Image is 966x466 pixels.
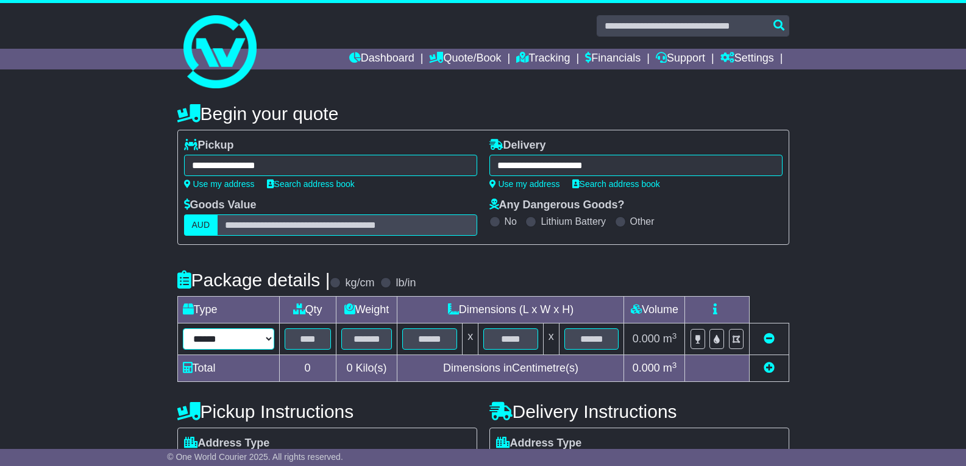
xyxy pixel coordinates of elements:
a: Settings [720,49,774,69]
h4: Pickup Instructions [177,401,477,422]
a: Use my address [184,179,255,189]
td: Dimensions in Centimetre(s) [397,355,624,382]
h4: Package details | [177,270,330,290]
label: Lithium Battery [541,216,606,227]
td: Kilo(s) [336,355,397,382]
sup: 3 [672,361,677,370]
span: 0 [346,362,352,374]
td: Total [177,355,279,382]
label: Address Type [496,437,582,450]
td: 0 [279,355,336,382]
a: Add new item [764,362,775,374]
span: 0.000 [633,333,660,345]
span: © One World Courier 2025. All rights reserved. [167,452,343,462]
span: 0.000 [633,362,660,374]
label: Other [630,216,655,227]
td: Type [177,297,279,323]
a: Search address book [572,179,660,189]
label: Goods Value [184,199,257,212]
td: x [543,323,559,355]
label: lb/in [396,277,416,290]
label: Pickup [184,139,234,152]
a: Remove this item [764,333,775,345]
td: x [463,323,478,355]
label: Address Type [184,437,270,450]
label: Delivery [489,139,546,152]
span: m [663,333,677,345]
label: No [505,216,517,227]
span: m [663,362,677,374]
a: Search address book [267,179,355,189]
label: AUD [184,214,218,236]
a: Support [656,49,705,69]
a: Quote/Book [429,49,501,69]
a: Financials [585,49,641,69]
sup: 3 [672,331,677,341]
label: kg/cm [345,277,374,290]
h4: Begin your quote [177,104,789,124]
td: Dimensions (L x W x H) [397,297,624,323]
a: Tracking [516,49,570,69]
a: Use my address [489,179,560,189]
td: Weight [336,297,397,323]
td: Volume [624,297,685,323]
td: Qty [279,297,336,323]
label: Any Dangerous Goods? [489,199,625,212]
a: Dashboard [349,49,414,69]
h4: Delivery Instructions [489,401,789,422]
